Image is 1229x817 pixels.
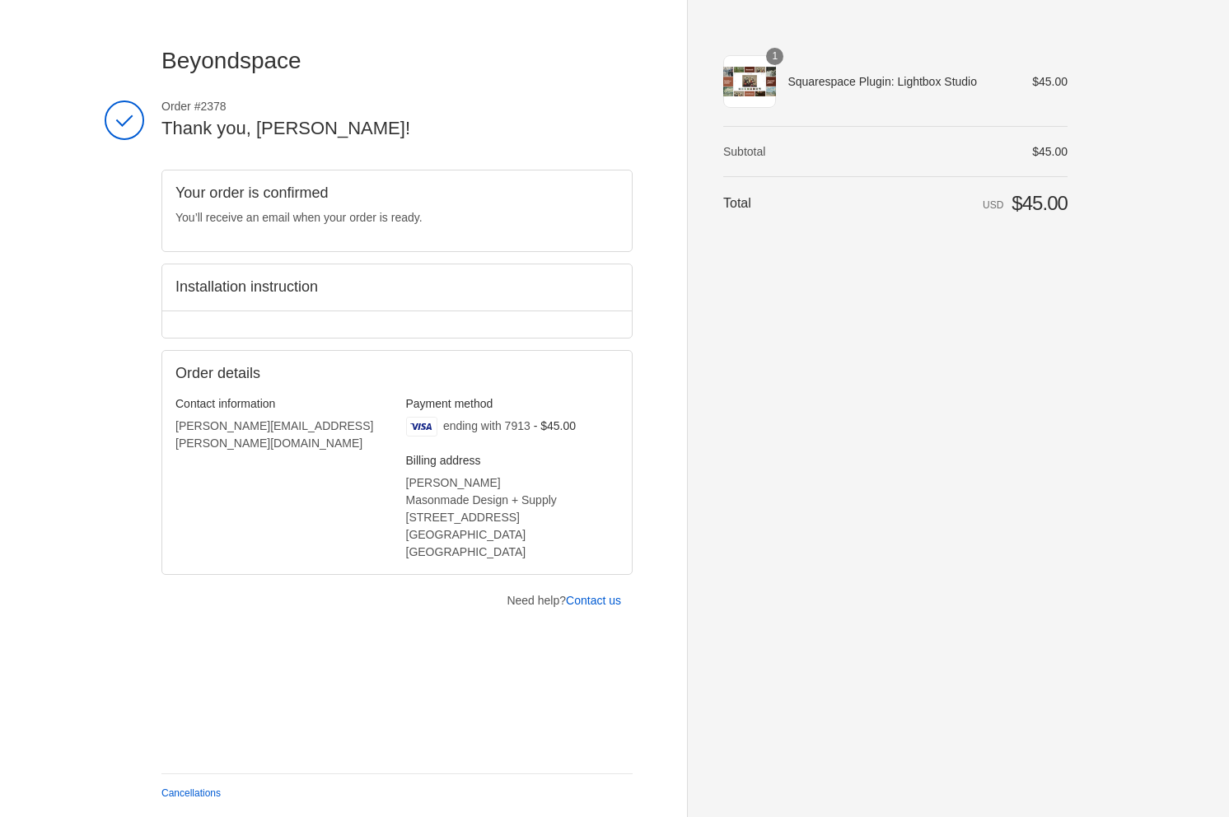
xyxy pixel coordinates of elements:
th: Subtotal [723,144,825,159]
span: USD [983,199,1003,211]
span: $45.00 [1032,75,1068,88]
h3: Billing address [406,453,619,468]
a: Contact us [566,594,621,607]
span: $45.00 [1032,145,1068,158]
span: - $45.00 [534,419,576,432]
span: $45.00 [1012,192,1068,214]
span: Squarespace Plugin: Lightbox Studio [787,74,1009,89]
h2: Order details [175,364,397,383]
span: ending with 7913 [443,419,530,432]
h3: Payment method [406,396,619,411]
h3: Contact information [175,396,389,411]
h2: Thank you, [PERSON_NAME]! [161,117,633,141]
h2: Your order is confirmed [175,184,619,203]
h2: Installation instruction [175,278,619,296]
span: Beyondspace [161,48,301,73]
a: Cancellations [161,787,221,799]
address: [PERSON_NAME] Masonmade Design + Supply [STREET_ADDRESS] [GEOGRAPHIC_DATA] [GEOGRAPHIC_DATA] [406,474,619,561]
bdo: [PERSON_NAME][EMAIL_ADDRESS][PERSON_NAME][DOMAIN_NAME] [175,419,373,450]
span: Order #2378 [161,99,633,114]
span: 1 [766,48,783,65]
p: You’ll receive an email when your order is ready. [175,209,619,226]
span: Total [723,196,751,210]
p: Need help? [507,592,621,609]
